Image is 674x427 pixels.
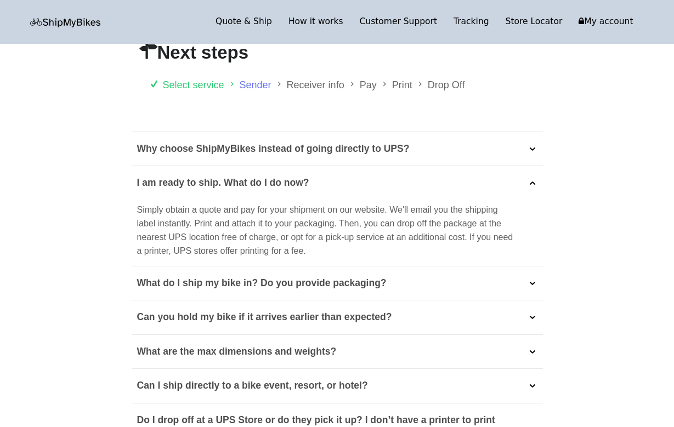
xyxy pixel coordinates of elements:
a: Store Locator [497,14,571,30]
a: How it works [280,14,352,30]
p: Simply obtain a quote and pay for your shipment on our website. We'll email you the shipping labe... [137,203,518,258]
p: I am ready to ship. What do I do now? [137,174,309,192]
a: Sender [240,79,271,90]
p: Why choose ShipMyBikes instead of going directly to UPS? [137,140,410,158]
p: What are the max dimensions and weights? [137,343,337,361]
a: Tracking [445,14,497,30]
li: Pay [360,75,392,94]
p: Can I ship directly to a bike event, resort, or hotel? [137,377,368,395]
a: My account [570,14,641,30]
p: What do I ship my bike in? Do you provide packaging? [137,275,387,292]
li: Drop Off [428,75,465,94]
li: Print [392,75,428,94]
a: Quote & Ship [207,14,280,30]
li: Select service [145,75,240,94]
a: Customer Support [352,14,446,30]
img: letsbox [30,18,101,27]
p: Can you hold my bike if it arrives earlier than expected? [137,309,392,326]
li: Receiver info [287,75,360,94]
h2: Next steps [140,42,535,71]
